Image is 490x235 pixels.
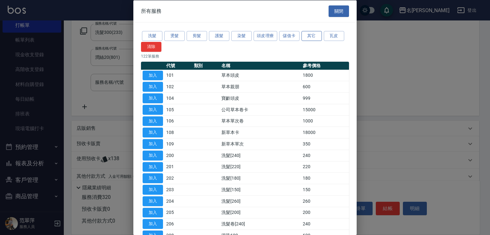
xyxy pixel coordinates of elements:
[187,31,207,41] button: 剪髮
[143,116,163,126] button: 加入
[324,31,344,41] button: 瓦皮
[165,115,192,127] td: 106
[301,92,349,104] td: 999
[165,161,192,173] td: 201
[231,31,252,41] button: 染髮
[220,138,301,150] td: 新草本單次
[143,139,163,149] button: 加入
[220,70,301,81] td: 草本頭皮
[143,70,163,80] button: 加入
[220,61,301,70] th: 名稱
[220,127,301,138] td: 新草本卡
[329,5,349,17] button: 關閉
[220,150,301,161] td: 洗髮[240]
[301,70,349,81] td: 1800
[220,218,301,230] td: 洗髮卷[240]
[165,127,192,138] td: 108
[220,104,301,115] td: 公司草本卷卡
[301,104,349,115] td: 15000
[220,92,301,104] td: 寶齡頭皮
[143,105,163,114] button: 加入
[165,150,192,161] td: 200
[142,31,162,41] button: 洗髮
[141,42,161,51] button: 清除
[220,172,301,184] td: 洗髮[180]
[141,53,349,59] p: 122 筆服務
[220,81,301,92] td: 草本親朋
[143,93,163,103] button: 加入
[164,31,185,41] button: 燙髮
[143,185,163,195] button: 加入
[209,31,229,41] button: 護髮
[220,161,301,173] td: 洗髮[220]
[301,207,349,218] td: 200
[165,172,192,184] td: 202
[301,161,349,173] td: 220
[165,195,192,207] td: 204
[301,195,349,207] td: 260
[143,173,163,183] button: 加入
[143,128,163,137] button: 加入
[220,195,301,207] td: 洗髮[260]
[141,8,161,14] span: 所有服務
[301,61,349,70] th: 參考價格
[301,81,349,92] td: 600
[301,127,349,138] td: 18000
[301,138,349,150] td: 350
[165,184,192,195] td: 203
[301,31,322,41] button: 其它
[165,207,192,218] td: 205
[143,162,163,172] button: 加入
[143,196,163,206] button: 加入
[165,138,192,150] td: 109
[192,61,220,70] th: 類別
[301,184,349,195] td: 150
[220,115,301,127] td: 草本單次卷
[254,31,277,41] button: 頭皮理療
[301,150,349,161] td: 240
[220,184,301,195] td: 洗髮[150]
[301,115,349,127] td: 1000
[165,218,192,230] td: 206
[143,208,163,217] button: 加入
[301,172,349,184] td: 180
[165,92,192,104] td: 104
[301,218,349,230] td: 240
[143,82,163,92] button: 加入
[165,61,192,70] th: 代號
[165,104,192,115] td: 105
[220,207,301,218] td: 洗髮[200]
[143,150,163,160] button: 加入
[165,70,192,81] td: 101
[279,31,300,41] button: 儲值卡
[143,219,163,229] button: 加入
[165,81,192,92] td: 102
